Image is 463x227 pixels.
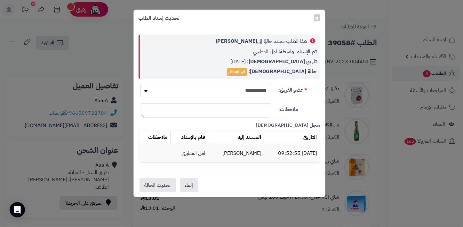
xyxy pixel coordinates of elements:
td: امل المطيري [170,145,208,162]
span: هذا الطلب مسند حاليًا إلى [216,37,307,45]
td: [DATE] 09:52:55 [264,145,320,162]
label: عضو الفريق: [276,84,323,94]
td: [PERSON_NAME] [208,145,264,162]
th: ملاحظات [139,131,171,144]
strong: تم الإسناد بواسطة: [279,48,317,56]
button: إلغاء [180,178,198,192]
span: × [315,13,319,23]
span: قيد الانتظار [227,68,247,76]
strong: تاريخ [DEMOGRAPHIC_DATA]: [247,58,317,65]
strong: [PERSON_NAME] [216,37,258,45]
label: ملاحظات: [276,103,323,113]
button: Close [314,14,320,21]
span: [DATE] [231,58,246,65]
th: التاريخ [264,131,320,144]
span: امل المطيري [253,48,277,56]
h4: سجل [DEMOGRAPHIC_DATA] [139,123,320,128]
th: المسند إليه [208,131,264,144]
h4: تحديث إسناد الطلب [139,15,180,22]
div: Open Intercom Messenger [10,202,25,217]
th: قام بالإسناد [170,131,208,144]
button: تحديث الحالة [140,178,176,192]
strong: حالة [DEMOGRAPHIC_DATA]: [249,68,317,75]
